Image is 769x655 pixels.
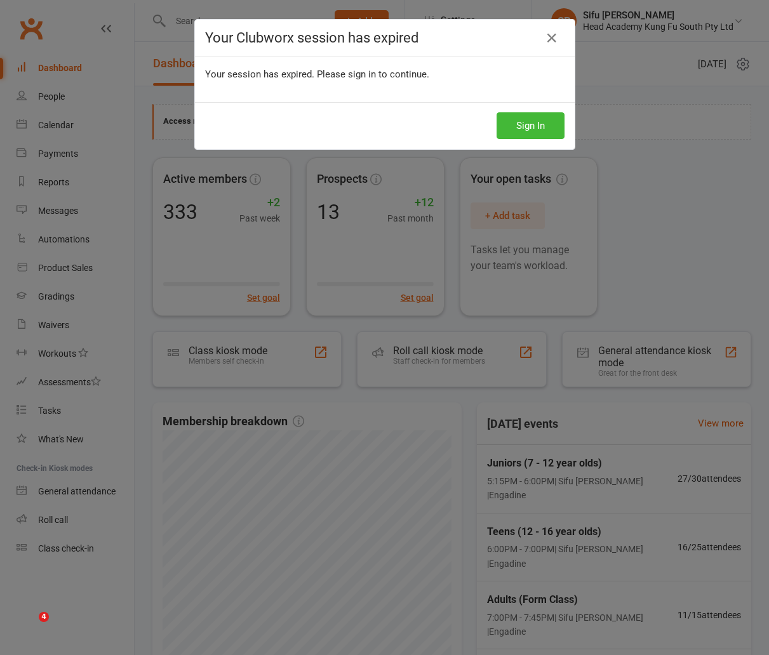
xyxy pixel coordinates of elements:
[205,30,565,46] h4: Your Clubworx session has expired
[205,69,429,80] span: Your session has expired. Please sign in to continue.
[542,28,562,48] a: Close
[13,612,43,642] iframe: Intercom live chat
[39,612,49,622] span: 4
[497,112,565,139] button: Sign In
